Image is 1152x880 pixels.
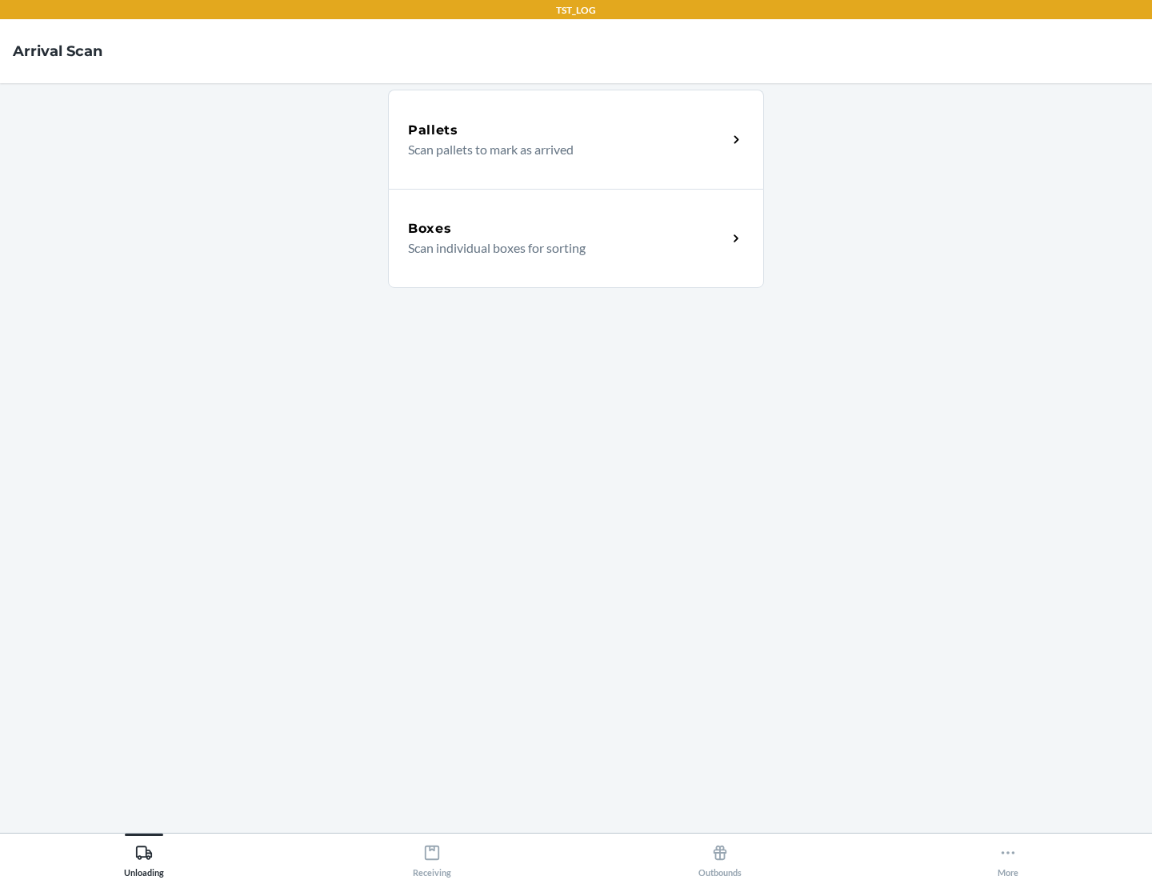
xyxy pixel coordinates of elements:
div: Outbounds [698,838,742,878]
div: More [998,838,1018,878]
a: BoxesScan individual boxes for sorting [388,189,764,288]
h5: Boxes [408,219,452,238]
p: TST_LOG [556,3,596,18]
h4: Arrival Scan [13,41,102,62]
div: Unloading [124,838,164,878]
a: PalletsScan pallets to mark as arrived [388,90,764,189]
p: Scan pallets to mark as arrived [408,140,714,159]
p: Scan individual boxes for sorting [408,238,714,258]
div: Receiving [413,838,451,878]
button: Outbounds [576,834,864,878]
h5: Pallets [408,121,458,140]
button: More [864,834,1152,878]
button: Receiving [288,834,576,878]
